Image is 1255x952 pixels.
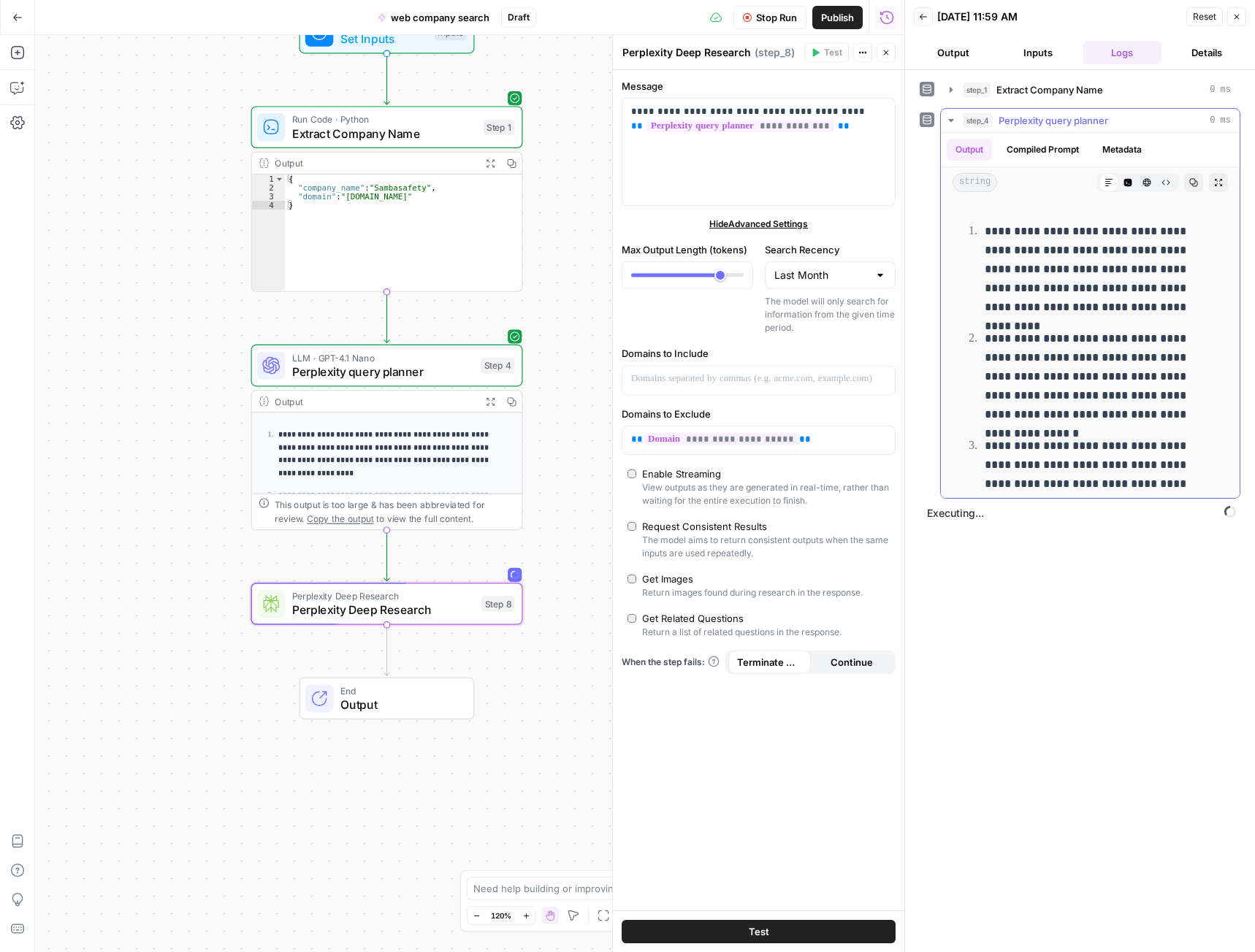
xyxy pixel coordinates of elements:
[1083,41,1162,64] button: Logs
[812,6,863,29] button: Publish
[252,201,286,210] div: 4
[56,492,89,502] span: Home
[251,23,278,50] div: Close
[292,363,473,380] span: Perplexity query planner
[146,456,292,514] button: Messages
[212,23,241,53] div: Profile image for Steven
[252,183,286,192] div: 2
[292,589,475,603] span: Perplexity Deep Research
[642,519,767,534] div: Request Consistent Results
[756,10,797,25] span: Stop Run
[737,655,802,669] span: Terminate Workflow
[774,268,869,283] input: Last Month
[369,6,498,29] button: web company search
[642,586,863,599] div: Return images found during research in the response.
[642,572,693,586] div: Get Images
[29,128,263,153] p: How can we help?
[275,394,475,408] div: Output
[184,23,213,53] div: Profile image for Arnett
[642,467,721,481] div: Enable Streaming
[340,30,427,47] span: Set Inputs
[914,41,993,64] button: Output
[642,481,890,507] div: View outputs as they are generated in real-time, rather than waiting for the entire execution to ...
[622,656,720,669] a: When the step fails:
[292,350,473,364] span: LLM · GPT-4.1 Nano
[30,231,245,247] div: Visit our Knowledge Base
[627,469,636,478] input: Enable StreamingView outputs as they are generated in real-time, rather than waiting for the enti...
[627,575,636,583] input: Get ImagesReturn images found during research in the response.
[831,655,873,669] span: Continue
[384,625,389,676] g: Edge from step_8 to end
[733,6,806,29] button: Stop Run
[1210,83,1231,96] span: 0 ms
[434,25,466,41] div: Inputs
[755,45,795,60] span: ( step_8 )
[947,139,992,161] button: Output
[484,119,515,135] div: Step 1
[307,513,373,523] span: Copy the output
[953,173,997,192] span: string
[275,174,284,183] span: Toggle code folding, rows 1 through 4
[251,583,523,625] div: Perplexity Deep ResearchPerplexity Deep ResearchStep 8
[941,78,1240,101] button: 0 ms
[998,139,1088,161] button: Compiled Prompt
[1094,139,1151,161] button: Metadata
[622,920,896,943] button: Test
[156,23,186,53] div: Profile image for Joel
[29,104,263,128] p: Hi Jan 👋
[251,677,523,720] div: EndOutput
[821,10,854,25] span: Publish
[30,445,255,472] span: Join our community of 1,000+ folks building the future of AI and SEO with AirOps.
[1167,41,1246,64] button: Details
[508,11,530,24] span: Draft
[622,45,751,60] textarea: Perplexity Deep Research
[923,502,1240,525] span: Executing...
[963,82,991,97] span: step_1
[749,924,769,939] span: Test
[30,428,262,443] div: Join our AI & SEO Builder's Community!
[292,125,476,142] span: Extract Company Name
[252,174,286,183] div: 1
[251,106,523,291] div: Run Code · PythonExtract Company NameStep 1Output{ "company_name":"Sambasafety", "domain":"[DOMAI...
[627,614,636,623] input: Get Related QuestionsReturn a list of related questions in the response.
[642,626,842,639] div: Return a list of related questions in the response.
[999,41,1077,64] button: Inputs
[622,346,896,361] label: Domains to Include
[15,172,278,212] div: Send us a message
[21,226,271,253] a: Visit our Knowledge Base
[292,601,475,618] span: Perplexity Deep Research
[252,192,286,201] div: 3
[340,696,459,713] span: Output
[384,292,389,343] g: Edge from step_1 to step_4
[481,596,515,612] div: Step 8
[642,534,890,560] div: The model aims to return consistent outputs when the same inputs are used repeatedly.
[941,109,1240,132] button: 0 ms
[481,358,515,374] div: Step 4
[765,295,896,334] div: The model will only search for information from the given time period.
[384,53,389,104] g: Edge from start to step_1
[491,910,511,921] span: 120%
[999,113,1108,128] span: Perplexity query planner
[627,522,636,531] input: Request Consistent ResultsThe model aims to return consistent outputs when the same inputs are us...
[340,683,459,697] span: End
[275,498,515,526] div: This output is too large & has been abbreviated for review. to view the full content.
[30,184,244,199] div: Send us a message
[765,242,896,257] label: Search Recency
[1210,114,1231,127] span: 0 ms
[275,156,475,170] div: Output
[642,611,744,626] div: Get Related Questions
[29,28,103,51] img: logo
[292,112,476,126] span: Run Code · Python
[391,10,489,25] span: web company search
[996,82,1103,97] span: Extract Company Name
[963,113,993,128] span: step_4
[804,43,849,62] button: Test
[824,46,842,59] span: Test
[384,530,389,581] g: Edge from step_4 to step_8
[1186,7,1223,26] button: Reset
[251,12,523,54] div: Set InputsInputs
[709,218,808,231] span: Hide Advanced Settings
[15,416,277,485] div: Join our AI & SEO Builder's Community!Join our community of 1,000+ folks building the future of A...
[1193,10,1216,23] span: Reset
